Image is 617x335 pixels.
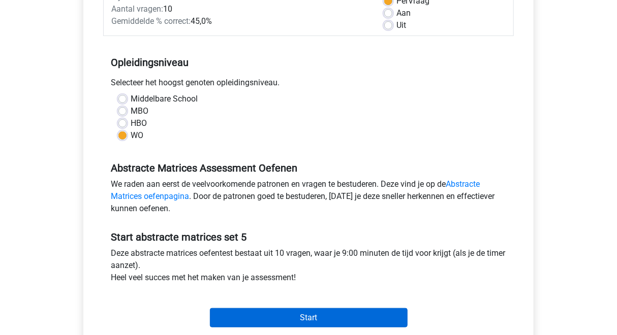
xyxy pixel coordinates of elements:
[111,162,506,174] h5: Abstracte Matrices Assessment Oefenen
[103,77,514,93] div: Selecteer het hoogst genoten opleidingsniveau.
[396,19,406,31] label: Uit
[111,4,163,14] span: Aantal vragen:
[103,247,514,288] div: Deze abstracte matrices oefentest bestaat uit 10 vragen, waar je 9:00 minuten de tijd voor krijgt...
[131,105,148,117] label: MBO
[111,231,506,243] h5: Start abstracte matrices set 5
[104,15,377,27] div: 45,0%
[111,52,506,73] h5: Opleidingsniveau
[396,7,411,19] label: Aan
[104,3,377,15] div: 10
[103,178,514,219] div: We raden aan eerst de veelvoorkomende patronen en vragen te bestuderen. Deze vind je op de . Door...
[131,117,147,129] label: HBO
[131,129,143,142] label: WO
[111,16,191,26] span: Gemiddelde % correct:
[210,308,408,327] input: Start
[131,93,198,105] label: Middelbare School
